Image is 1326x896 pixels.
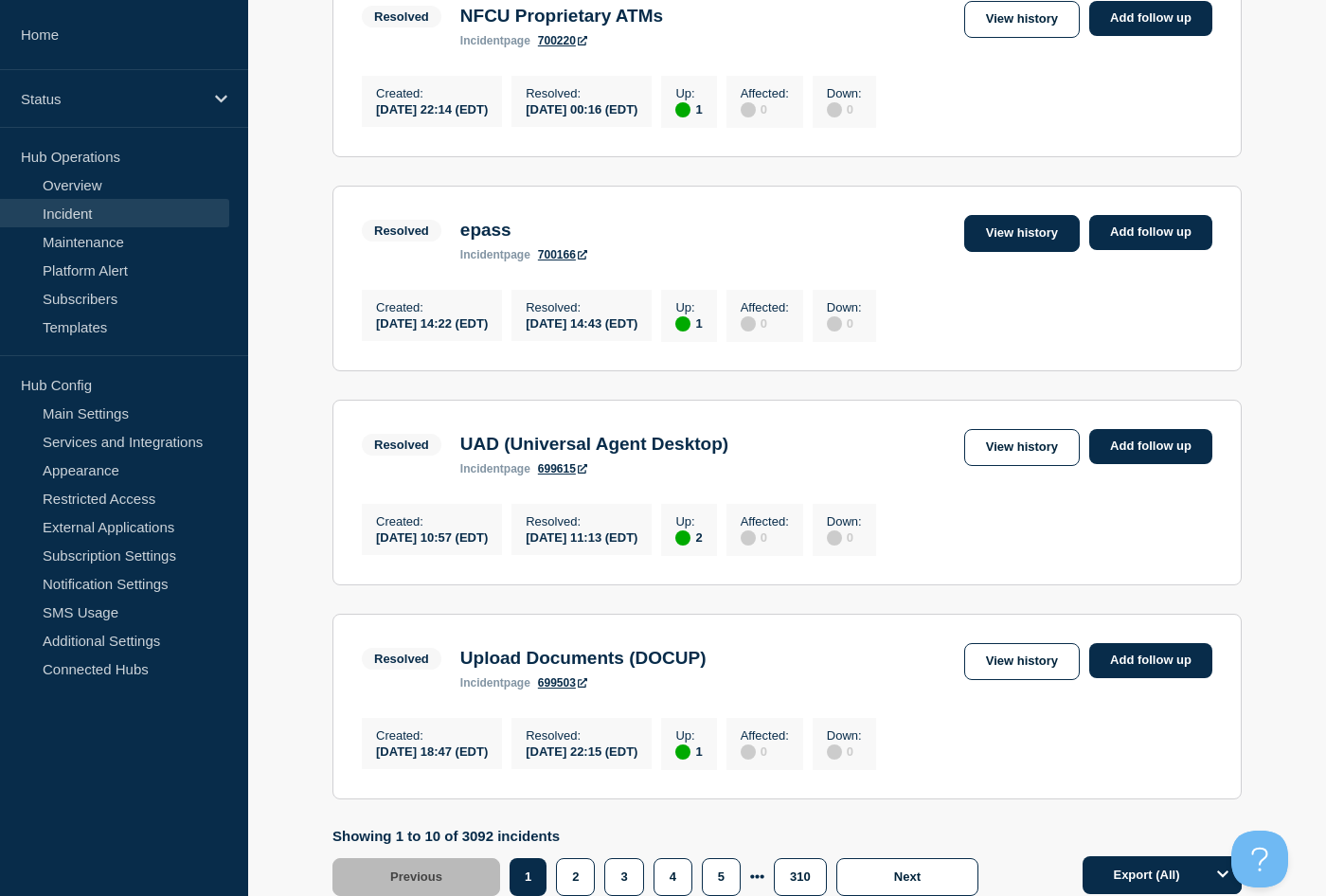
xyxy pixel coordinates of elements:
[741,530,756,546] div: disabled
[675,314,702,332] div: 1
[526,314,637,331] div: [DATE] 14:43 (EDT)
[1089,215,1212,250] a: Add follow up
[362,6,441,27] span: Resolved
[741,100,789,117] div: 0
[538,34,587,47] a: 700220
[741,744,756,760] div: disabled
[376,728,488,743] p: Created :
[460,6,663,27] h3: NFCU Proprietary ATMs
[526,300,637,314] p: Resolved :
[675,514,702,529] p: Up :
[675,100,702,117] div: 1
[460,248,530,261] p: page
[332,828,988,844] p: Showing 1 to 10 of 3092 incidents
[741,102,756,117] div: disabled
[376,314,488,331] div: [DATE] 14:22 (EDT)
[702,858,741,896] button: 5
[827,300,862,314] p: Down :
[460,676,504,690] span: incident
[675,86,702,100] p: Up :
[21,91,203,107] p: Status
[460,220,587,241] h3: epass
[460,676,530,690] p: page
[376,529,488,545] div: [DATE] 10:57 (EDT)
[538,676,587,690] a: 699503
[1089,429,1212,464] a: Add follow up
[675,743,702,760] div: 1
[894,869,921,884] span: Next
[964,1,1080,38] a: View history
[827,743,862,760] div: 0
[741,514,789,529] p: Affected :
[675,530,690,546] div: up
[362,434,441,456] span: Resolved
[538,462,587,475] a: 699615
[654,858,692,896] button: 4
[510,858,547,896] button: 1
[741,316,756,332] div: disabled
[675,300,702,314] p: Up :
[827,728,862,743] p: Down :
[675,102,690,117] div: up
[741,728,789,743] p: Affected :
[1083,856,1242,894] button: Export (All)
[1204,856,1242,894] button: Options
[526,743,637,759] div: [DATE] 22:15 (EDT)
[964,429,1080,466] a: View history
[526,514,637,529] p: Resolved :
[1089,1,1212,36] a: Add follow up
[675,529,702,546] div: 2
[741,300,789,314] p: Affected :
[460,462,504,475] span: incident
[827,529,862,546] div: 0
[332,858,500,896] button: Previous
[827,530,842,546] div: disabled
[376,86,488,100] p: Created :
[376,514,488,529] p: Created :
[362,648,441,670] span: Resolved
[741,86,789,100] p: Affected :
[460,34,530,47] p: page
[460,248,504,261] span: incident
[460,34,504,47] span: incident
[390,869,442,884] span: Previous
[1089,643,1212,678] a: Add follow up
[741,743,789,760] div: 0
[1231,831,1288,887] iframe: Help Scout Beacon - Open
[460,648,707,669] h3: Upload Documents (DOCUP)
[538,248,587,261] a: 700166
[526,728,637,743] p: Resolved :
[376,300,488,314] p: Created :
[827,744,842,760] div: disabled
[964,215,1080,252] a: View history
[604,858,643,896] button: 3
[827,86,862,100] p: Down :
[675,744,690,760] div: up
[362,220,441,242] span: Resolved
[526,100,637,116] div: [DATE] 00:16 (EDT)
[827,102,842,117] div: disabled
[827,514,862,529] p: Down :
[827,316,842,332] div: disabled
[827,314,862,332] div: 0
[774,858,827,896] button: 310
[556,858,595,896] button: 2
[376,743,488,759] div: [DATE] 18:47 (EDT)
[836,858,978,896] button: Next
[526,529,637,545] div: [DATE] 11:13 (EDT)
[741,529,789,546] div: 0
[964,643,1080,680] a: View history
[460,434,728,455] h3: UAD (Universal Agent Desktop)
[741,314,789,332] div: 0
[827,100,862,117] div: 0
[675,316,690,332] div: up
[376,100,488,116] div: [DATE] 22:14 (EDT)
[526,86,637,100] p: Resolved :
[460,462,530,475] p: page
[675,728,702,743] p: Up :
